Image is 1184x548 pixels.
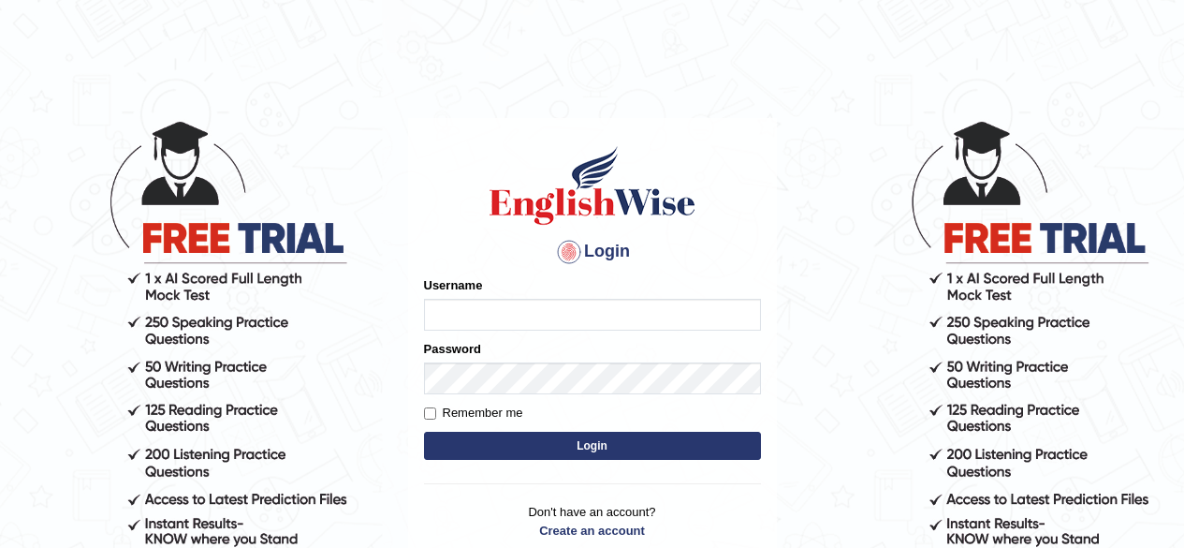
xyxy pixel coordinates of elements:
[424,404,523,422] label: Remember me
[424,407,436,420] input: Remember me
[424,522,761,540] a: Create an account
[424,237,761,267] h4: Login
[424,340,481,358] label: Password
[486,143,699,228] img: Logo of English Wise sign in for intelligent practice with AI
[424,276,483,294] label: Username
[424,432,761,460] button: Login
